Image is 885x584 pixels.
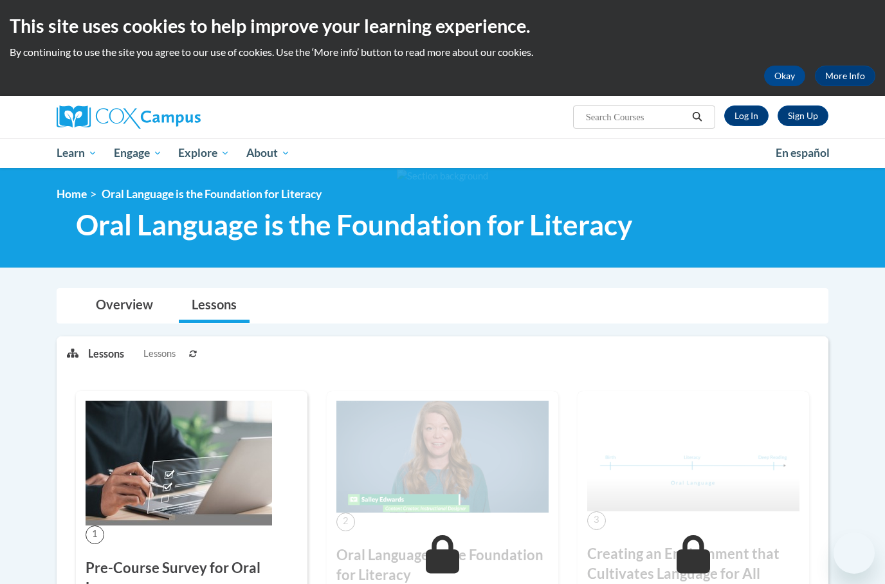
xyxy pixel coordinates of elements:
a: More Info [815,66,875,86]
span: About [246,145,290,161]
a: Lessons [179,289,250,323]
span: 3 [587,511,606,530]
button: Search [688,109,707,125]
a: Register [778,105,828,126]
span: Learn [57,145,97,161]
img: Cox Campus [57,105,201,129]
input: Search Courses [585,109,688,125]
span: Oral Language is the Foundation for Literacy [102,187,322,201]
a: Explore [170,138,238,168]
span: 2 [336,513,355,531]
span: Oral Language is the Foundation for Literacy [76,208,632,242]
a: Overview [83,289,166,323]
img: Course Image [86,401,272,525]
iframe: Button to launch messaging window [834,533,875,574]
div: Main menu [37,138,848,168]
a: Cox Campus [57,105,301,129]
span: 1 [86,525,104,544]
span: Explore [178,145,230,161]
span: En español [776,146,830,160]
a: Learn [48,138,105,168]
span: Lessons [143,347,176,361]
p: By continuing to use the site you agree to our use of cookies. Use the ‘More info’ button to read... [10,45,875,59]
a: About [238,138,298,168]
span: Engage [114,145,162,161]
a: Log In [724,105,769,126]
a: Engage [105,138,170,168]
img: Course Image [336,401,549,513]
a: Home [57,187,87,201]
p: Lessons [88,347,124,361]
img: Section background [397,169,488,183]
a: En español [767,140,838,167]
button: Okay [764,66,805,86]
h2: This site uses cookies to help improve your learning experience. [10,13,875,39]
img: Course Image [587,401,799,511]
